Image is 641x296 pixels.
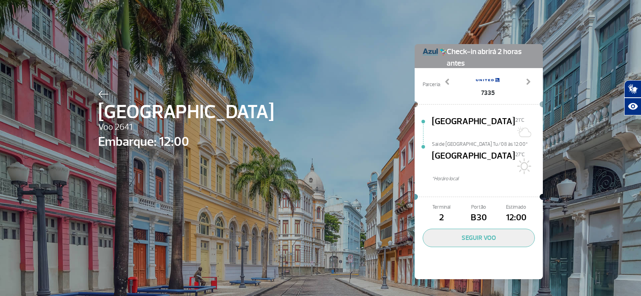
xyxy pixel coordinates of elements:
[460,211,497,225] span: B30
[515,124,531,140] img: Sol com muitas nuvens
[624,80,641,98] button: Abrir tradutor de língua de sinais.
[624,80,641,115] div: Plugin de acessibilidade da Hand Talk.
[423,211,460,225] span: 2
[498,211,535,225] span: 12:00
[432,141,543,146] span: Sai de [GEOGRAPHIC_DATA] Tu/08 às 12:00*
[447,44,535,69] span: Check-in abrirá 2 horas antes
[476,88,500,98] span: 7335
[423,203,460,211] span: Terminal
[460,203,497,211] span: Portão
[515,151,525,158] span: 27°C
[98,98,274,127] span: [GEOGRAPHIC_DATA]
[432,115,515,141] span: [GEOGRAPHIC_DATA]
[98,121,274,134] span: Voo 2641
[515,117,524,123] span: 21°C
[432,175,543,183] span: *Horáro local
[432,149,515,175] span: [GEOGRAPHIC_DATA]
[624,98,641,115] button: Abrir recursos assistivos.
[498,203,535,211] span: Estimado
[98,132,274,151] span: Embarque: 12:00
[423,229,535,247] button: SEGUIR VOO
[423,81,441,89] span: Parceria:
[515,158,531,174] img: Sol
